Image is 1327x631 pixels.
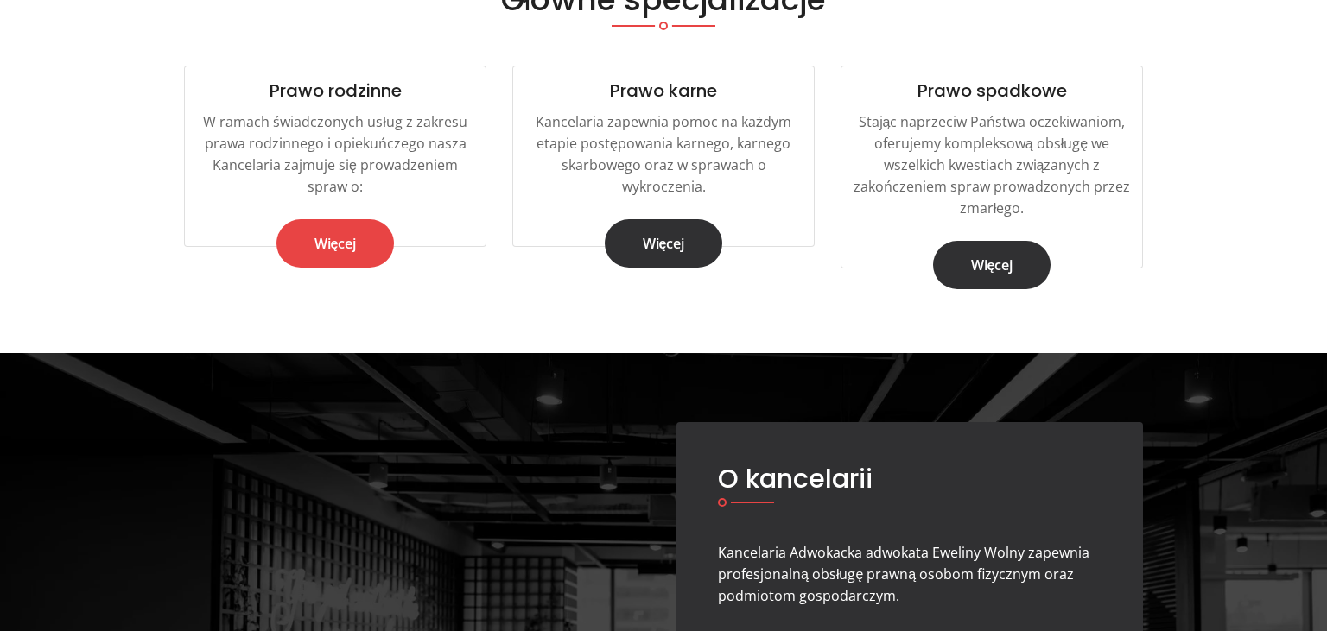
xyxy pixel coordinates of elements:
[192,111,479,198] p: W ramach świadczonych usług z zakresu prawa rodzinnego i opiekuńczego nasza Kancelaria zajmuje si...
[718,464,1102,495] h3: O kancelarii
[520,111,807,198] p: Kancelaria zapewnia pomoc na każdym etapie postępowania karnego, karnego skarbowego oraz w sprawa...
[718,542,1102,607] p: Kancelaria Adwokacka adwokata Eweliny Wolny zapewnia profesjonalną obsługę prawną osobom fizyczny...
[605,219,723,268] a: Więcej
[513,66,814,101] h4: Prawo karne
[185,66,486,101] h4: Prawo rodzinne
[933,241,1051,289] a: Więcej
[848,111,1135,219] p: Stając naprzeciw Państwa oczekiwaniom, oferujemy kompleksową obsługę we wszelkich kwestiach związ...
[276,219,395,268] a: Więcej
[841,66,1142,101] h4: Prawo spadkowe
